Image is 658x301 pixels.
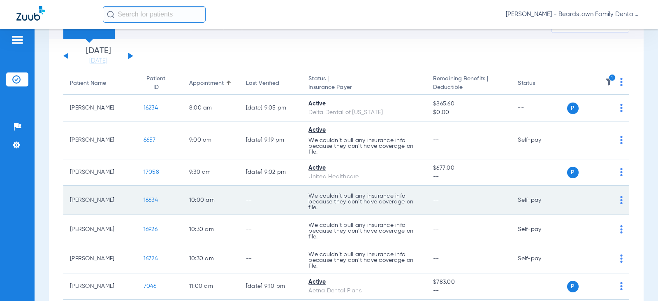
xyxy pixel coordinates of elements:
span: 16926 [144,226,158,232]
td: 10:30 AM [183,244,239,273]
td: -- [511,159,567,186]
div: Appointment [189,79,233,88]
img: group-dot-blue.svg [620,254,623,263]
td: [PERSON_NAME] [63,121,137,159]
input: Search for patients [103,6,206,23]
th: Status [511,72,567,95]
td: Self-pay [511,215,567,244]
span: $783.00 [433,278,505,287]
img: group-dot-blue.svg [620,196,623,204]
div: Last Verified [246,79,296,88]
span: -- [433,287,505,295]
p: We couldn’t pull any insurance info because they don’t have coverage on file. [308,252,420,269]
span: Insurance Payer [308,83,420,92]
td: -- [239,215,302,244]
div: Active [308,164,420,173]
div: Patient ID [144,75,169,92]
span: 16724 [144,256,158,261]
img: group-dot-blue.svg [620,168,623,176]
div: Active [308,278,420,287]
span: P [567,103,579,114]
img: group-dot-blue.svg [620,282,623,290]
td: Self-pay [511,244,567,273]
td: -- [239,244,302,273]
div: United Healthcare [308,173,420,181]
span: Deductible [433,83,505,92]
td: -- [511,95,567,121]
i: 1 [609,74,616,82]
th: Status | [302,72,426,95]
td: -- [511,273,567,300]
img: group-dot-blue.svg [620,78,623,86]
td: [DATE] 9:19 PM [239,121,302,159]
span: -- [433,137,439,143]
span: 16234 [144,105,158,111]
span: 17058 [144,169,159,175]
div: Patient Name [70,79,130,88]
div: Patient ID [144,75,176,92]
span: P [567,281,579,292]
img: hamburger-icon [11,35,24,45]
a: [DATE] [74,57,123,65]
td: [PERSON_NAME] [63,273,137,300]
td: 10:30 AM [183,215,239,244]
img: Search Icon [107,11,114,18]
span: 6657 [144,137,156,143]
td: [DATE] 9:05 PM [239,95,302,121]
td: 10:00 AM [183,186,239,215]
td: Self-pay [511,186,567,215]
td: Self-pay [511,121,567,159]
td: 9:30 AM [183,159,239,186]
span: $0.00 [433,108,505,117]
span: $865.60 [433,100,505,108]
td: [PERSON_NAME] [63,186,137,215]
div: Active [308,100,420,108]
td: 8:00 AM [183,95,239,121]
td: [DATE] 9:02 PM [239,159,302,186]
td: [PERSON_NAME] [63,95,137,121]
img: group-dot-blue.svg [620,104,623,112]
th: Remaining Benefits | [426,72,511,95]
td: 9:00 AM [183,121,239,159]
span: $677.00 [433,164,505,173]
p: We couldn’t pull any insurance info because they don’t have coverage on file. [308,193,420,210]
span: 7046 [144,283,157,289]
td: [PERSON_NAME] [63,244,137,273]
span: -- [433,226,439,232]
span: 16634 [144,197,158,203]
div: Appointment [189,79,224,88]
div: Aetna Dental Plans [308,287,420,295]
div: Active [308,126,420,135]
td: [PERSON_NAME] [63,159,137,186]
td: -- [239,186,302,215]
div: Patient Name [70,79,106,88]
p: We couldn’t pull any insurance info because they don’t have coverage on file. [308,222,420,240]
img: group-dot-blue.svg [620,225,623,233]
span: [PERSON_NAME] - Beardstown Family Dental [506,10,642,19]
img: group-dot-blue.svg [620,136,623,144]
span: -- [433,256,439,261]
img: filter.svg [605,78,613,86]
td: [PERSON_NAME] [63,215,137,244]
td: [DATE] 9:10 PM [239,273,302,300]
img: Zuub Logo [16,6,45,21]
span: -- [433,197,439,203]
td: 11:00 AM [183,273,239,300]
span: -- [433,173,505,181]
div: Last Verified [246,79,279,88]
p: We couldn’t pull any insurance info because they don’t have coverage on file. [308,138,420,155]
div: Delta Dental of [US_STATE] [308,108,420,117]
span: P [567,167,579,178]
li: [DATE] [74,47,123,65]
